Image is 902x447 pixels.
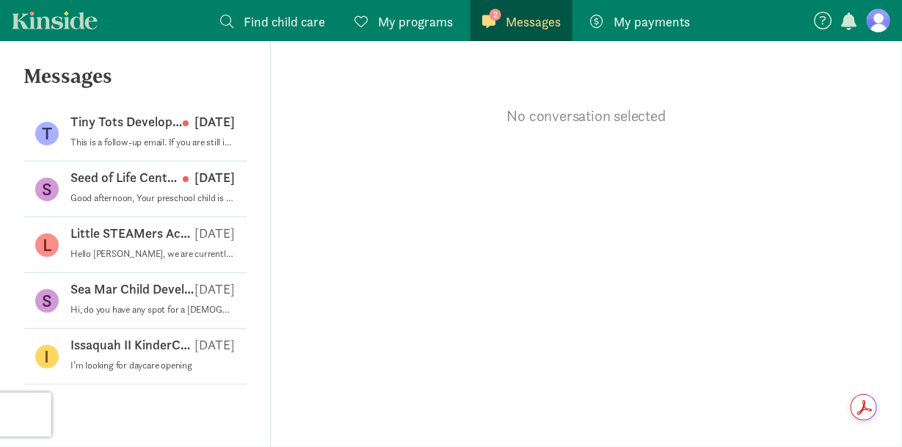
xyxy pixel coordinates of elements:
[70,280,194,298] p: Sea Mar Child Development Center
[490,9,501,21] span: 2
[614,12,690,32] span: My payments
[183,169,235,186] p: [DATE]
[244,12,325,32] span: Find child care
[70,169,183,186] p: Seed of Life Center For Early Learning and Preschool -at Orca K-8
[35,122,59,145] figure: T
[35,345,59,368] figure: I
[70,248,235,260] p: Hello [PERSON_NAME], we are currently on a waitlist for all of our programs. I would definitely r...
[194,280,235,298] p: [DATE]
[378,12,453,32] span: My programs
[70,137,235,148] p: This is a follow-up email. If you are still interested in Tiny Tots, please call me at [PHONE_NUM...
[70,360,235,371] p: I’m looking for daycare opening
[70,192,235,204] p: Good afternoon, Your preschool child is on our waiting list for SOL Orca Preschool/Pre-K. I have ...
[35,233,59,257] figure: L
[35,178,59,201] figure: S
[194,225,235,242] p: [DATE]
[70,225,194,242] p: Little STEAMers Academy
[70,113,183,131] p: Tiny Tots Development Center [GEOGRAPHIC_DATA]
[70,336,194,354] p: Issaquah II KinderCare
[271,106,902,126] p: No conversation selected
[70,304,235,316] p: Hi, do you have any spot for a [DEMOGRAPHIC_DATA] kid?
[194,336,235,354] p: [DATE]
[35,289,59,313] figure: S
[12,11,98,29] a: Kinside
[183,113,235,131] p: [DATE]
[506,12,561,32] span: Messages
